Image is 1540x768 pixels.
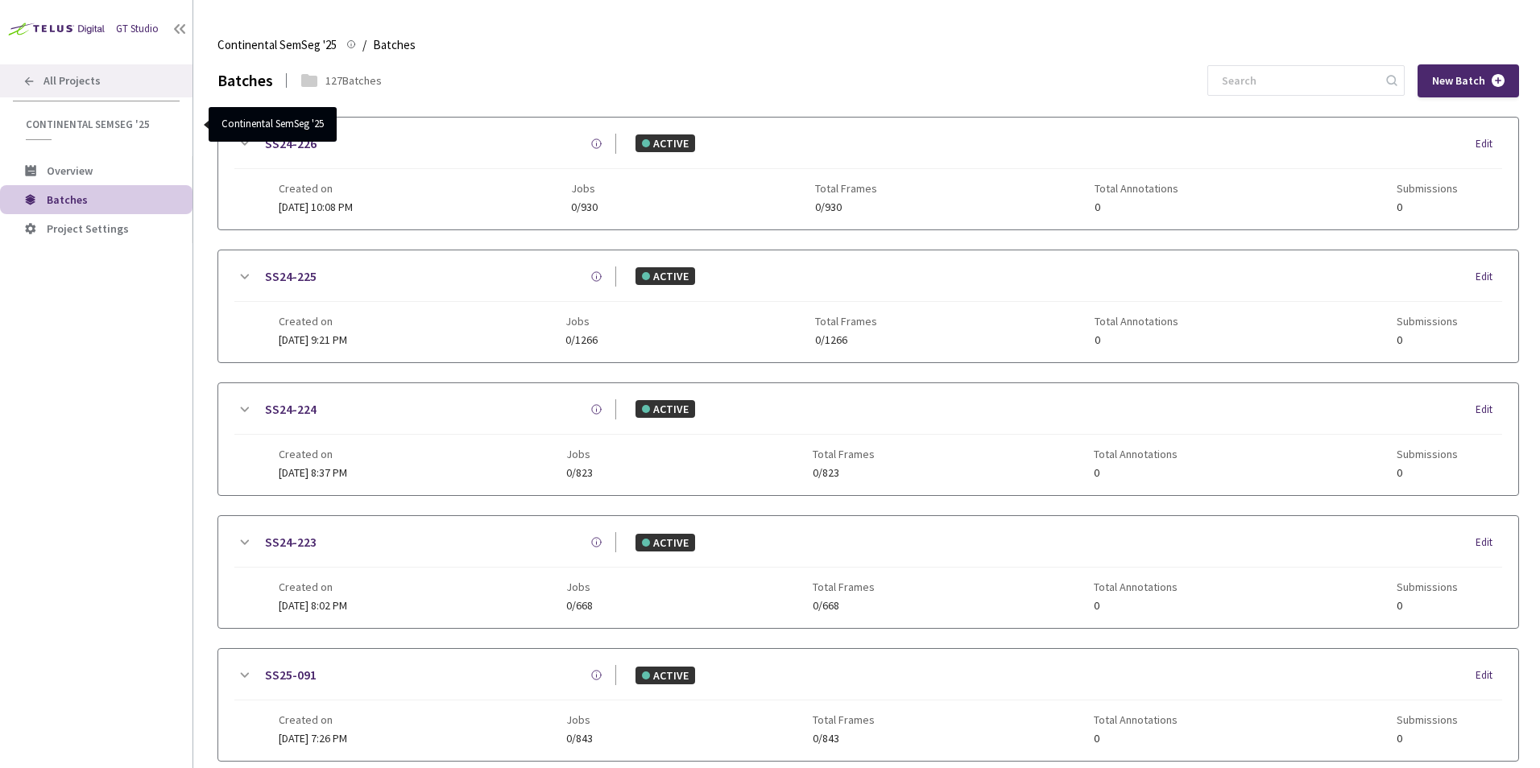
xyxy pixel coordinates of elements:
[47,163,93,178] span: Overview
[218,118,1518,229] div: SS24-226ACTIVEEditCreated on[DATE] 10:08 PMJobs0/930Total Frames0/930Total Annotations0Submissions0
[279,332,347,347] span: [DATE] 9:21 PM
[265,134,317,154] a: SS24-226
[1397,467,1458,479] span: 0
[1397,713,1458,726] span: Submissions
[571,182,598,195] span: Jobs
[1094,733,1178,745] span: 0
[1476,667,1502,683] div: Edit
[813,448,875,460] span: Total Frames
[565,315,598,328] span: Jobs
[47,221,129,236] span: Project Settings
[279,598,347,613] span: [DATE] 8:02 PM
[635,400,695,418] div: ACTIVE
[279,315,347,328] span: Created on
[813,733,875,745] span: 0/843
[813,600,875,612] span: 0/668
[813,580,875,593] span: Total Frames
[43,74,101,88] span: All Projects
[635,267,695,285] div: ACTIVE
[279,465,347,480] span: [DATE] 8:37 PM
[279,182,353,195] span: Created on
[1397,600,1458,612] span: 0
[218,383,1518,495] div: SS24-224ACTIVEEditCreated on[DATE] 8:37 PMJobs0/823Total Frames0/823Total Annotations0Submissions0
[279,200,353,214] span: [DATE] 10:08 PM
[1094,713,1178,726] span: Total Annotations
[1476,136,1502,152] div: Edit
[1476,402,1502,418] div: Edit
[362,35,366,55] li: /
[1212,66,1384,95] input: Search
[1397,334,1458,346] span: 0
[635,534,695,551] div: ACTIVE
[571,201,598,213] span: 0/930
[265,665,317,685] a: SS25-091
[265,266,317,287] a: SS24-225
[1397,580,1458,593] span: Submissions
[325,72,382,89] div: 127 Batches
[218,649,1518,761] div: SS25-091ACTIVEEditCreated on[DATE] 7:26 PMJobs0/843Total Frames0/843Total Annotations0Submissions0
[1397,448,1458,460] span: Submissions
[47,192,88,207] span: Batches
[218,250,1518,362] div: SS24-225ACTIVEEditCreated on[DATE] 9:21 PMJobs0/1266Total Frames0/1266Total Annotations0Submissions0
[265,532,317,552] a: SS24-223
[565,334,598,346] span: 0/1266
[1094,467,1178,479] span: 0
[815,182,877,195] span: Total Frames
[26,118,170,131] span: Continental SemSeg '25
[566,600,593,612] span: 0/668
[815,334,877,346] span: 0/1266
[813,713,875,726] span: Total Frames
[1095,182,1178,195] span: Total Annotations
[1095,334,1178,346] span: 0
[1094,448,1178,460] span: Total Annotations
[279,448,347,460] span: Created on
[1095,315,1178,328] span: Total Annotations
[566,448,593,460] span: Jobs
[1397,315,1458,328] span: Submissions
[1094,600,1178,612] span: 0
[1397,182,1458,195] span: Submissions
[373,35,416,55] span: Batches
[815,201,877,213] span: 0/930
[635,667,695,684] div: ACTIVE
[566,580,593,593] span: Jobs
[217,35,337,55] span: Continental SemSeg '25
[566,467,593,479] span: 0/823
[1432,74,1485,88] span: New Batch
[1095,201,1178,213] span: 0
[217,69,273,93] div: Batches
[1397,733,1458,745] span: 0
[279,713,347,726] span: Created on
[566,733,593,745] span: 0/843
[279,731,347,745] span: [DATE] 7:26 PM
[265,399,317,419] a: SS24-224
[218,516,1518,628] div: SS24-223ACTIVEEditCreated on[DATE] 8:02 PMJobs0/668Total Frames0/668Total Annotations0Submissions0
[1476,535,1502,551] div: Edit
[813,467,875,479] span: 0/823
[1476,269,1502,285] div: Edit
[815,315,877,328] span: Total Frames
[279,580,347,593] span: Created on
[1094,580,1178,593] span: Total Annotations
[566,713,593,726] span: Jobs
[635,134,695,152] div: ACTIVE
[1397,201,1458,213] span: 0
[116,22,159,37] div: GT Studio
